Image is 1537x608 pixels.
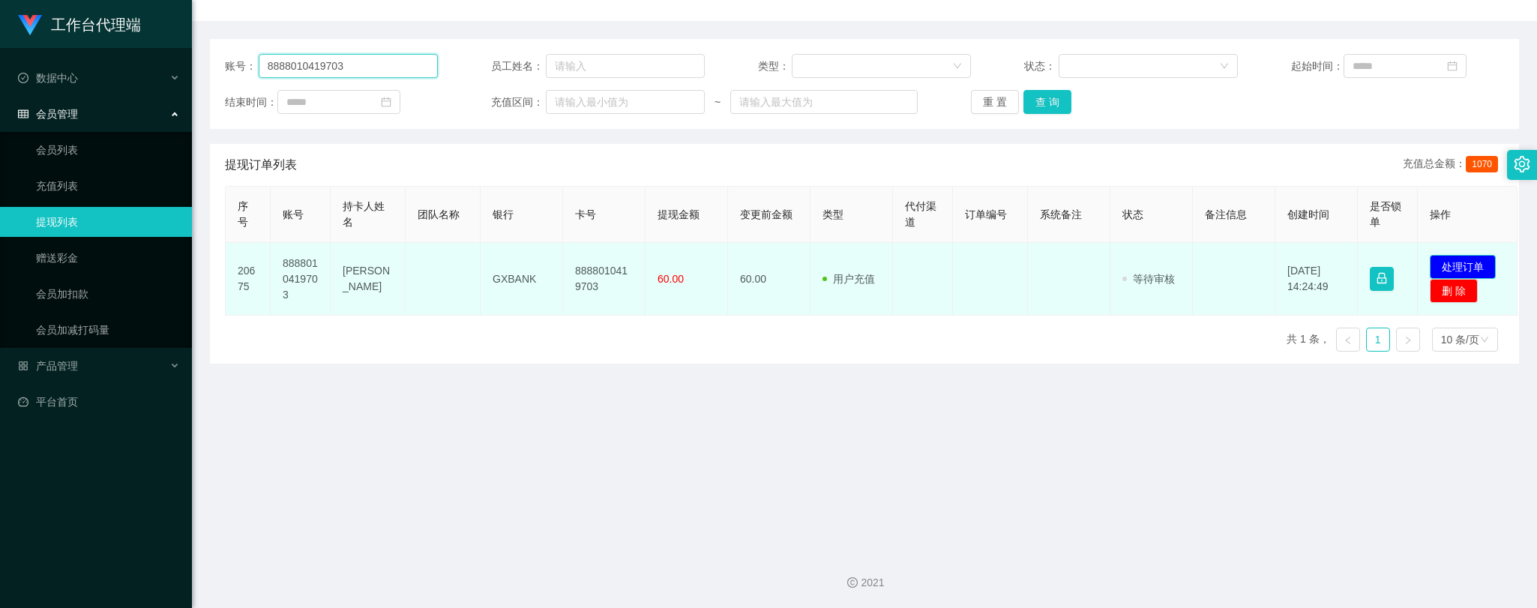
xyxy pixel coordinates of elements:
[1336,328,1360,352] li: 上一页
[18,15,42,36] img: logo.9652507e.png
[563,243,646,316] td: 8888010419703
[1396,328,1420,352] li: 下一页
[847,577,858,588] i: 图标: copyright
[575,208,596,220] span: 卡号
[18,72,78,84] span: 数据中心
[728,243,810,316] td: 60.00
[1404,336,1413,345] i: 图标: right
[36,207,180,237] a: 提现列表
[51,1,141,49] h1: 工作台代理端
[1514,156,1530,172] i: 图标: setting
[18,360,78,372] span: 产品管理
[1122,208,1143,220] span: 状态
[1367,328,1389,351] a: 1
[953,61,962,72] i: 图标: down
[822,273,875,285] span: 用户充值
[1275,243,1358,316] td: [DATE] 14:24:49
[905,200,936,228] span: 代付渠道
[18,73,28,83] i: 图标: check-circle-o
[259,54,439,78] input: 请输入
[18,361,28,371] i: 图标: appstore-o
[1366,328,1390,352] li: 1
[226,243,271,316] td: 20675
[1220,61,1229,72] i: 图标: down
[730,90,918,114] input: 请输入最大值为
[343,200,385,228] span: 持卡人姓名
[36,315,180,345] a: 会员加减打码量
[658,273,684,285] span: 60.00
[18,387,180,417] a: 图标: dashboard平台首页
[225,94,277,110] span: 结束时间：
[491,94,545,110] span: 充值区间：
[822,208,843,220] span: 类型
[18,109,28,119] i: 图标: table
[658,208,700,220] span: 提现金额
[1205,208,1247,220] span: 备注信息
[1287,328,1330,352] li: 共 1 条，
[758,58,792,74] span: 类型：
[1024,58,1058,74] span: 状态：
[36,243,180,273] a: 赠送彩金
[491,58,545,74] span: 员工姓名：
[18,108,78,120] span: 会员管理
[1480,335,1489,346] i: 图标: down
[238,200,248,228] span: 序号
[1122,273,1175,285] span: 等待审核
[36,279,180,309] a: 会员加扣款
[1430,255,1496,279] button: 处理订单
[418,208,460,220] span: 团队名称
[965,208,1007,220] span: 订单编号
[271,243,331,316] td: 8888010419703
[1447,61,1458,71] i: 图标: calendar
[1370,200,1401,228] span: 是否锁单
[546,54,705,78] input: 请输入
[18,18,141,30] a: 工作台代理端
[225,58,259,74] span: 账号：
[493,208,514,220] span: 银行
[740,208,792,220] span: 变更前金额
[1291,58,1344,74] span: 起始时间：
[331,243,406,316] td: [PERSON_NAME]
[225,156,297,174] span: 提现订单列表
[1466,156,1498,172] span: 1070
[481,243,563,316] td: GXBANK
[1403,156,1504,174] div: 充值总金额：
[1287,208,1329,220] span: 创建时间
[36,135,180,165] a: 会员列表
[1040,208,1082,220] span: 系统备注
[705,94,731,110] span: ~
[204,575,1525,591] div: 2021
[36,171,180,201] a: 充值列表
[1441,328,1479,351] div: 10 条/页
[381,97,391,107] i: 图标: calendar
[1370,267,1394,291] button: 图标: lock
[546,90,705,114] input: 请输入最小值为
[971,90,1019,114] button: 重 置
[1430,279,1478,303] button: 删 除
[1344,336,1353,345] i: 图标: left
[283,208,304,220] span: 账号
[1023,90,1071,114] button: 查 询
[1430,208,1451,220] span: 操作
